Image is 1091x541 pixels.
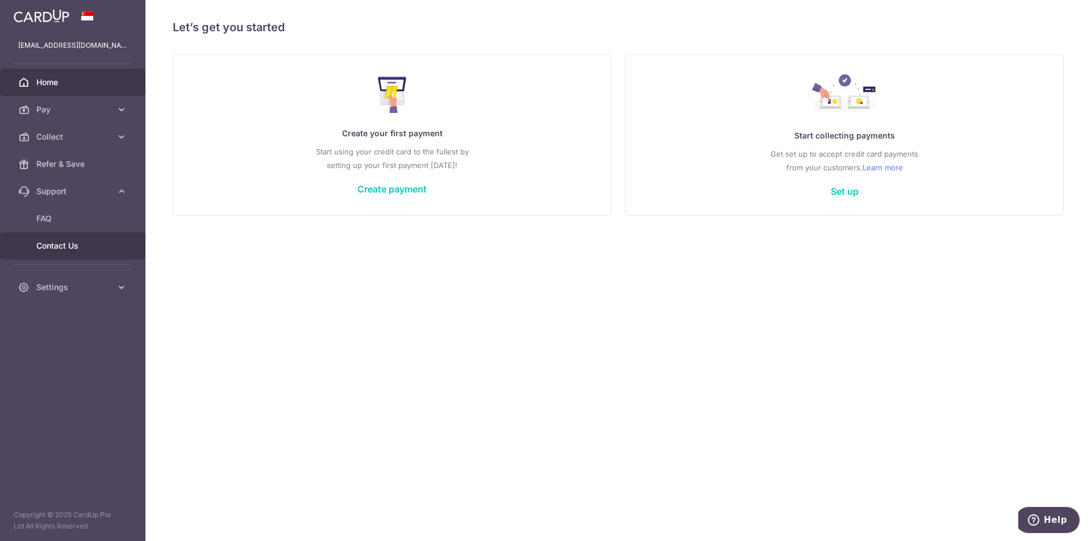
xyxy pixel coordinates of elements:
[36,131,111,142] span: Collect
[36,158,111,170] span: Refer & Save
[36,104,111,115] span: Pay
[648,147,1040,174] p: Get set up to accept credit card payments from your customers.
[36,240,111,251] span: Contact Us
[863,161,903,174] a: Learn more
[812,74,877,115] img: Collect Payment
[36,282,111,293] span: Settings
[1018,507,1080,535] iframe: Opens a widget where you can find more information
[196,145,588,172] p: Start using your credit card to the fullest by setting up your first payment [DATE]!
[173,18,1064,36] h5: Let’s get you started
[831,186,859,197] a: Set up
[36,213,111,224] span: FAQ
[378,77,407,113] img: Make Payment
[36,186,111,197] span: Support
[36,77,111,88] span: Home
[648,129,1040,142] p: Start collecting payments
[357,183,427,195] a: Create payment
[14,9,69,23] img: CardUp
[18,40,127,51] p: [EMAIL_ADDRESS][DOMAIN_NAME]
[196,127,588,140] p: Create your first payment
